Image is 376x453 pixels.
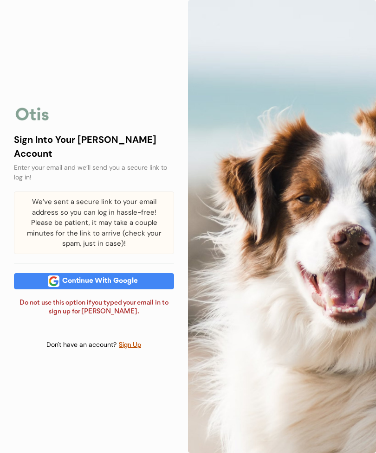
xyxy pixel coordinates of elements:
[118,340,142,351] div: Sign Up
[14,133,174,160] div: Sign Into Your [PERSON_NAME] Account
[46,340,118,350] div: Don't have an account?
[14,191,174,254] div: We’ve sent a secure link to your email address so you can log in hassle-free! Please be patient, ...
[14,299,174,317] div: Do not use this option if you typed your email in to sign up for [PERSON_NAME].
[59,278,141,285] div: Continue With Google
[14,163,174,182] div: Enter your email and we’ll send you a secure link to log in!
